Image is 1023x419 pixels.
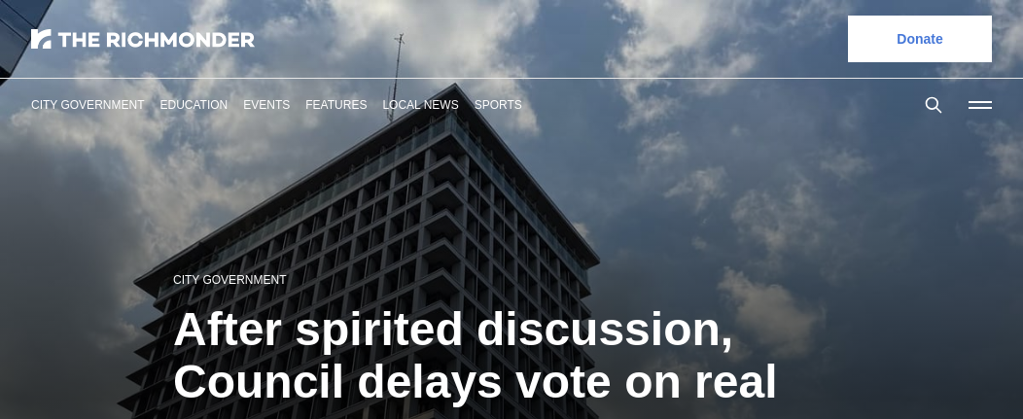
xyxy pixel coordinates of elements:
[305,98,367,112] a: Features
[859,324,1023,419] iframe: portal-trigger
[475,98,522,112] a: Sports
[31,29,255,49] img: The Richmonder
[243,98,290,112] a: Events
[848,16,992,62] a: Donate
[31,98,144,112] a: City Government
[919,90,948,120] button: Search this site
[173,273,286,287] a: City Government
[159,98,228,112] a: Education
[382,98,458,112] a: Local News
